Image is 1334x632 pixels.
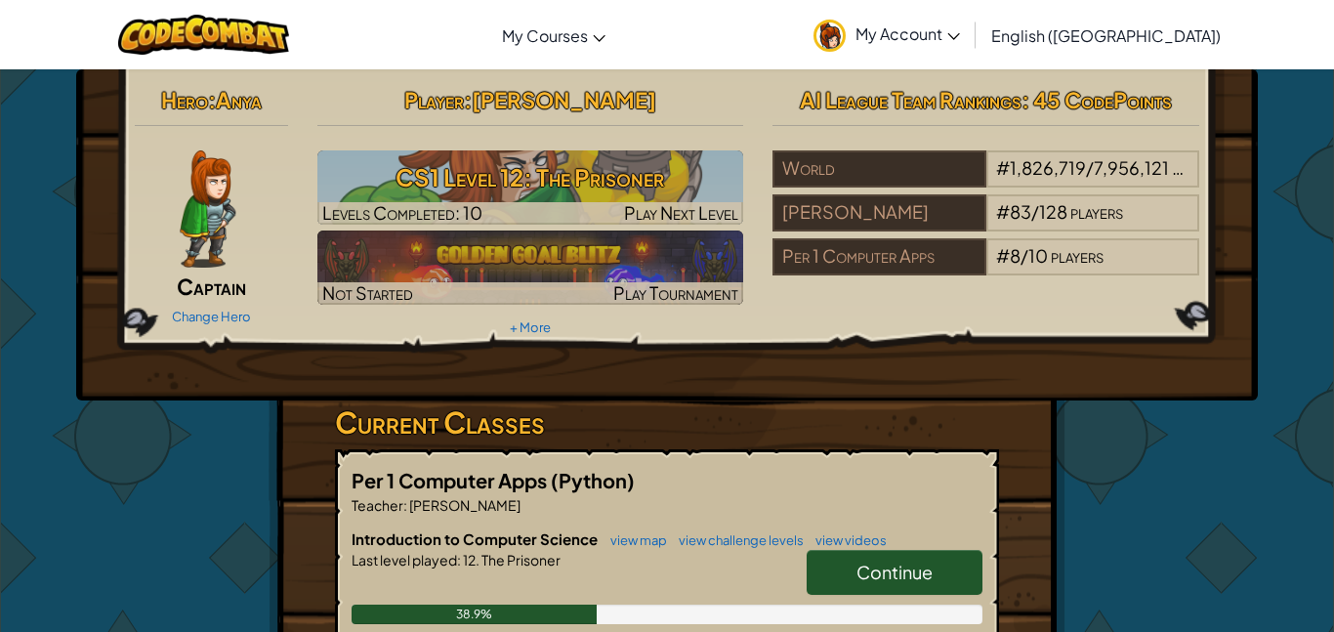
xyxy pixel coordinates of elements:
a: [PERSON_NAME]#83/128players [772,213,1199,235]
span: # [996,244,1010,267]
a: view videos [806,532,887,548]
span: English ([GEOGRAPHIC_DATA]) [991,25,1221,46]
span: : [464,86,472,113]
span: [PERSON_NAME] [407,496,521,514]
span: [PERSON_NAME] [472,86,656,113]
div: World [772,150,985,188]
img: Golden Goal [317,231,744,305]
span: Per 1 Computer Apps [352,468,551,492]
a: + More [510,319,551,335]
span: Teacher [352,496,403,514]
span: Continue [856,561,933,583]
a: English ([GEOGRAPHIC_DATA]) [981,9,1230,62]
a: My Courses [492,9,615,62]
span: : [457,551,461,569]
span: / [1086,156,1094,179]
span: (Python) [551,468,635,492]
a: Per 1 Computer Apps#8/10players [772,257,1199,279]
span: : [208,86,216,113]
h3: CS1 Level 12: The Prisoner [317,155,744,199]
span: Last level played [352,551,457,569]
span: # [996,200,1010,223]
span: players [1070,200,1123,223]
span: 128 [1039,200,1067,223]
span: 12. [461,551,479,569]
a: Play Next Level [317,150,744,225]
h3: Current Classes [335,400,999,444]
img: CodeCombat logo [118,15,289,55]
span: 7,956,121 [1094,156,1169,179]
a: My Account [804,4,970,65]
span: : [403,496,407,514]
span: Play Tournament [613,281,738,304]
img: avatar [813,20,846,52]
span: 83 [1010,200,1031,223]
span: My Account [855,23,960,44]
span: Anya [216,86,262,113]
span: players [1051,244,1104,267]
span: AI League Team Rankings [800,86,1021,113]
span: / [1021,244,1028,267]
span: : 45 CodePoints [1021,86,1172,113]
img: captain-pose.png [180,150,235,268]
div: Per 1 Computer Apps [772,238,985,275]
span: Not Started [322,281,413,304]
a: view map [601,532,667,548]
span: Player [404,86,464,113]
a: view challenge levels [669,532,804,548]
a: Not StartedPlay Tournament [317,231,744,305]
div: [PERSON_NAME] [772,194,985,232]
span: Hero [161,86,208,113]
span: The Prisoner [479,551,561,569]
img: CS1 Level 12: The Prisoner [317,150,744,225]
a: World#1,826,719/7,956,121players [772,169,1199,191]
span: 1,826,719 [1010,156,1086,179]
div: 38.9% [352,605,597,624]
span: # [996,156,1010,179]
span: Captain [177,273,246,300]
span: Introduction to Computer Science [352,529,601,548]
span: Levels Completed: 10 [322,201,482,224]
span: 8 [1010,244,1021,267]
span: My Courses [502,25,588,46]
a: Change Hero [172,309,251,324]
span: Play Next Level [624,201,738,224]
span: 10 [1028,244,1048,267]
span: / [1031,200,1039,223]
